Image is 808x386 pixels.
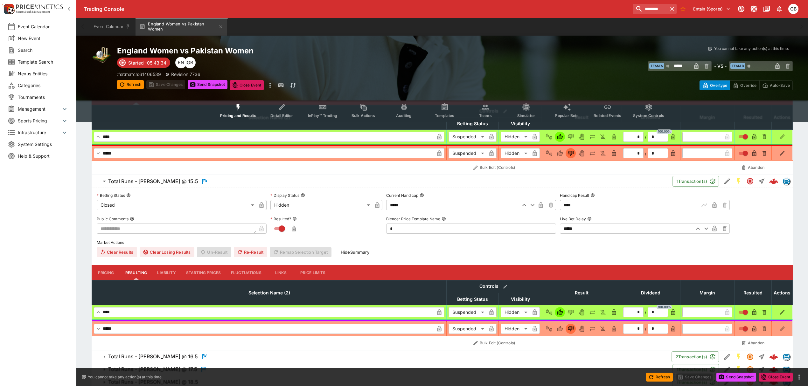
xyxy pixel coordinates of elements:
div: / [645,325,646,332]
button: Push [587,307,597,317]
span: Teams [479,113,492,118]
th: Dividend [621,280,680,305]
button: Display Status [301,193,305,197]
button: Lose [566,324,576,334]
span: 100.00% [657,305,672,309]
h2: Copy To Clipboard [117,46,455,56]
button: Straight [756,176,767,187]
button: Win [555,132,565,142]
button: 2Transaction(s) [672,351,719,362]
th: Controls [447,280,542,293]
div: / [645,309,646,315]
div: Suspended [449,132,486,142]
button: 1Transaction(s) [672,364,719,375]
button: Win [555,148,565,158]
div: Gareth Brown [788,4,798,14]
button: HideSummary [337,247,373,257]
button: Documentation [761,3,772,15]
a: 8591756f-07ee-4f92-8937-de896e31d35b [767,350,780,363]
th: Actions [772,280,793,305]
p: Betting Status [97,193,125,198]
button: Event Calendar [90,18,134,36]
span: Categories [18,82,68,89]
button: Starting Prices [181,265,226,280]
button: Gareth Brown [786,2,800,16]
div: betradar [783,353,790,361]
img: Sportsbook Management [16,10,50,13]
p: Revision 7736 [171,71,200,78]
div: / [645,134,646,140]
h6: Total Runs - [PERSON_NAME] @ 16.5 [108,353,198,360]
img: PriceKinetics [16,4,63,9]
div: Trading Console [84,6,630,12]
button: Fluctuations [226,265,267,280]
button: Handicap Result [590,193,595,197]
button: Push [587,324,597,334]
button: Eliminated In Play [598,307,608,317]
div: Hidden [501,324,530,334]
button: Void [576,148,587,158]
button: Not Set [544,148,554,158]
p: You cannot take any action(s) at this time. [88,374,163,380]
a: 41ecb81c-7d62-448b-892c-7520a22c5096 [767,363,780,376]
span: InPlay™ Trading [308,113,337,118]
button: Abandon [736,338,770,348]
button: Live Bet Delay [587,217,592,221]
button: England Women vs Pakistan Women [136,18,227,36]
input: search [633,4,668,14]
button: Suspended [744,351,756,362]
div: Closed [97,200,256,210]
a: 3a42c19d-ff91-46eb-b96d-ce1e4cea9341 [767,175,780,188]
span: Un-Result [197,247,231,257]
button: Clear Losing Results [140,247,194,257]
span: Event Calendar [18,23,68,30]
p: Override [740,82,756,89]
button: Edit Detail [721,351,733,362]
button: Bulk edit [501,283,509,291]
span: Templates [435,113,454,118]
p: Current Handicap [386,193,418,198]
button: Total Runs - [PERSON_NAME] @ 16.5 [92,350,672,363]
span: Sports Pricing [18,117,61,124]
p: Started -05:43:34 [128,59,166,66]
span: Infrastructure [18,129,61,136]
p: Handicap Result [560,193,589,198]
button: Public Comments [130,217,134,221]
th: Margin [680,280,735,305]
button: Betting Status [126,193,131,197]
button: Void [576,324,587,334]
button: SGM Enabled [733,364,744,375]
span: Betting Status [450,295,495,303]
button: Not Set [544,324,554,334]
button: Total Runs - [PERSON_NAME] @ 17.5 [92,363,672,376]
div: Hidden [501,132,530,142]
span: Detail Editor [270,113,293,118]
span: Tournaments [18,94,68,100]
button: Eliminated In Play [598,132,608,142]
button: Win [555,307,565,317]
button: Notifications [774,3,785,15]
img: betradar [783,353,790,360]
button: Suspended [744,364,756,375]
button: Win [555,324,565,334]
button: Overtype [700,80,730,90]
div: Hidden [501,307,530,317]
div: Suspended [449,307,486,317]
button: Straight [756,351,767,362]
span: New Event [18,35,68,42]
p: Overtype [710,82,727,89]
div: 3a42c19d-ff91-46eb-b96d-ce1e4cea9341 [769,177,778,186]
span: Pricing and Results [220,113,256,118]
p: Auto-Save [770,82,790,89]
p: Resulted? [270,216,291,222]
button: Bulk Edit (Controls) [449,338,540,348]
button: Clear Results [97,247,137,257]
button: Abandon [736,162,770,173]
button: Not Set [544,307,554,317]
button: Straight [756,364,767,375]
button: Refresh [117,80,144,89]
p: You cannot take any action(s) at this time. [714,46,789,52]
button: Resulted? [292,217,297,221]
button: Edit Detail [721,364,733,375]
button: Void [576,132,587,142]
